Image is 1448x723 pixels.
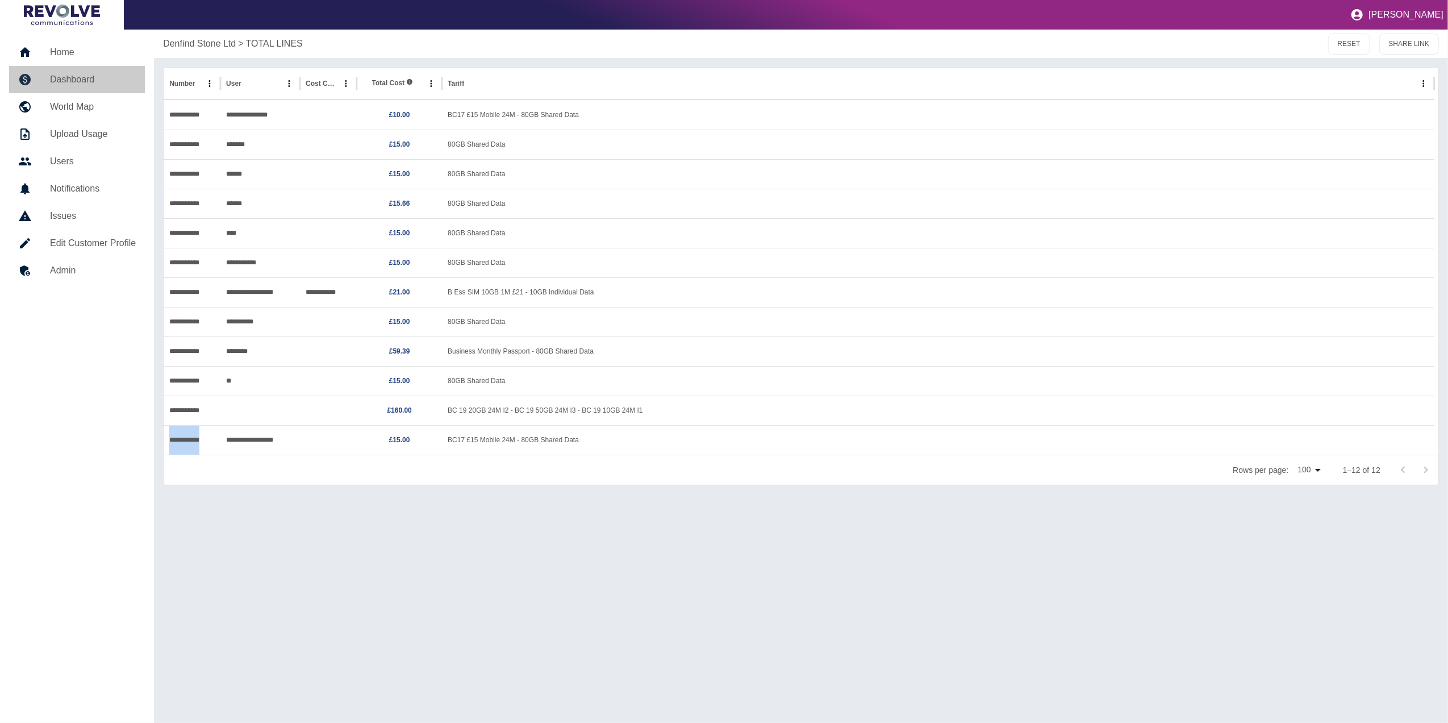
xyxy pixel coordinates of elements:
p: 1–12 of 12 [1343,464,1380,476]
div: BC17 £15 Mobile 24M - 80GB Shared Data [442,425,1434,455]
h5: Users [50,155,136,168]
a: World Map [9,93,145,120]
button: [PERSON_NAME] [1346,3,1448,26]
div: Business Monthly Passport - 80GB Shared Data [442,336,1434,366]
a: £160.00 [387,406,411,414]
h5: Upload Usage [50,127,136,141]
span: Total Cost includes both fixed and variable costs. [372,78,413,88]
div: 80GB Shared Data [442,159,1434,189]
a: Denfind Stone Ltd [163,37,236,51]
div: User [226,80,241,88]
a: £21.00 [389,288,410,296]
a: Issues [9,202,145,230]
a: £59.39 [389,347,410,355]
a: £15.00 [389,229,410,237]
div: 80GB Shared Data [442,218,1434,248]
button: Total Cost column menu [423,76,439,92]
h5: Notifications [50,182,136,196]
a: TOTAL LINES [246,37,303,51]
div: Tariff [448,80,464,88]
a: £15.00 [389,259,410,267]
a: Upload Usage [9,120,145,148]
a: £15.00 [389,140,410,148]
a: £15.00 [389,436,410,444]
a: £15.00 [389,170,410,178]
p: [PERSON_NAME] [1368,10,1443,20]
div: 80GB Shared Data [442,366,1434,396]
h5: Home [50,45,136,59]
p: Rows per page: [1233,464,1288,476]
a: Edit Customer Profile [9,230,145,257]
a: £15.00 [389,318,410,326]
p: > [238,37,243,51]
h5: Admin [50,264,136,277]
a: £10.00 [389,111,410,119]
div: 100 [1293,462,1324,478]
button: SHARE LINK [1379,34,1439,55]
a: £15.00 [389,377,410,385]
a: £15.66 [389,200,410,207]
button: User column menu [281,76,297,92]
button: Tariff column menu [1416,76,1432,92]
a: Admin [9,257,145,284]
div: BC 19 20GB 24M I2 - BC 19 50GB 24M I3 - BC 19 10GB 24M I1 [442,396,1434,425]
button: Cost Centre column menu [338,76,354,92]
button: RESET [1328,34,1370,55]
img: Logo [24,5,100,25]
a: Home [9,39,145,66]
a: Dashboard [9,66,145,93]
button: Number column menu [202,76,218,92]
h5: Dashboard [50,73,136,86]
div: BC17 £15 Mobile 24M - 80GB Shared Data [442,100,1434,130]
a: Users [9,148,145,175]
h5: Issues [50,209,136,223]
div: 80GB Shared Data [442,248,1434,277]
h5: Edit Customer Profile [50,236,136,250]
h5: World Map [50,100,136,114]
div: B Ess SIM 10GB 1M £21 - 10GB Individual Data [442,277,1434,307]
div: 80GB Shared Data [442,307,1434,336]
div: Number [169,80,195,88]
div: Cost Centre [306,80,337,88]
div: 80GB Shared Data [442,189,1434,218]
div: 80GB Shared Data [442,130,1434,159]
a: Notifications [9,175,145,202]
